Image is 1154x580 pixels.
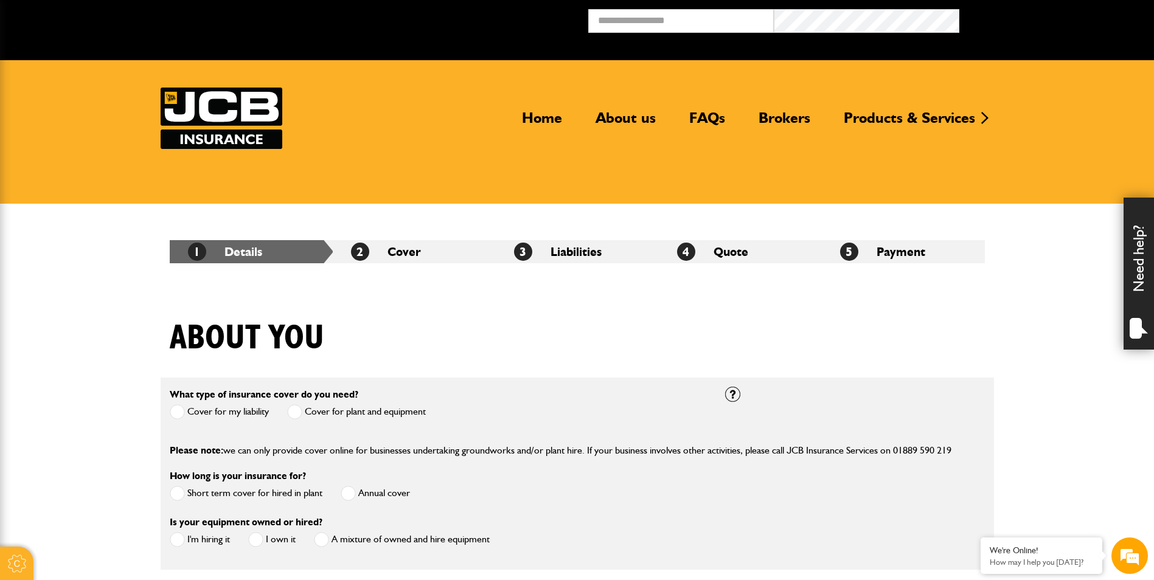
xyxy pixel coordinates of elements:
p: we can only provide cover online for businesses undertaking groundworks and/or plant hire. If you... [170,443,985,458]
div: We're Online! [990,545,1093,556]
a: About us [586,109,665,137]
span: 2 [351,243,369,261]
span: 1 [188,243,206,261]
label: Annual cover [341,486,410,501]
img: JCB Insurance Services logo [161,88,282,149]
label: Is your equipment owned or hired? [170,517,322,527]
li: Cover [333,240,496,263]
label: What type of insurance cover do you need? [170,390,358,399]
label: A mixture of owned and hire equipment [314,532,490,547]
a: FAQs [680,109,734,137]
span: 4 [677,243,695,261]
a: Home [513,109,571,137]
div: Need help? [1124,198,1154,350]
span: Please note: [170,444,223,456]
label: Cover for my liability [170,404,269,419]
li: Quote [659,240,822,263]
a: Products & Services [835,109,984,137]
a: Brokers [749,109,819,137]
label: I'm hiring it [170,532,230,547]
a: JCB Insurance Services [161,88,282,149]
label: Short term cover for hired in plant [170,486,322,501]
span: 5 [840,243,858,261]
button: Broker Login [959,9,1145,28]
li: Details [170,240,333,263]
label: Cover for plant and equipment [287,404,426,419]
h1: About you [170,318,324,359]
label: I own it [248,532,296,547]
label: How long is your insurance for? [170,471,306,481]
li: Payment [822,240,985,263]
span: 3 [514,243,532,261]
p: How may I help you today? [990,558,1093,567]
li: Liabilities [496,240,659,263]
